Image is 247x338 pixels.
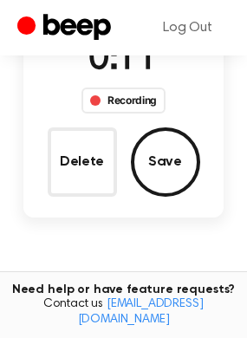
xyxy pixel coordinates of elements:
a: Log Out [146,7,230,49]
span: Contact us [10,297,237,328]
button: Delete Audio Record [48,127,117,197]
a: Beep [17,11,115,45]
button: Save Audio Record [131,127,200,197]
span: 0:11 [88,42,158,78]
div: Recording [81,88,166,114]
a: [EMAIL_ADDRESS][DOMAIN_NAME] [78,298,204,326]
